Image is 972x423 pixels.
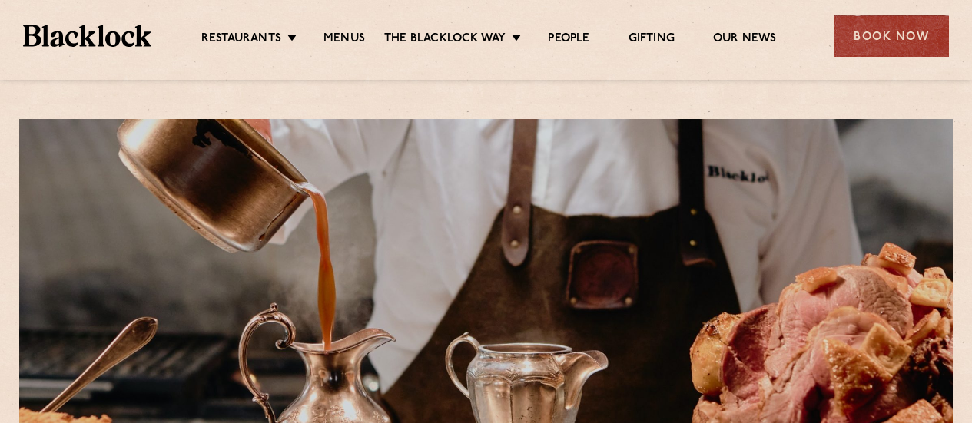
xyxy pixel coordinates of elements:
[23,25,151,46] img: BL_Textured_Logo-footer-cropped.svg
[548,31,589,48] a: People
[629,31,675,48] a: Gifting
[834,15,949,57] div: Book Now
[323,31,365,48] a: Menus
[384,31,506,48] a: The Blacklock Way
[201,31,281,48] a: Restaurants
[713,31,777,48] a: Our News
